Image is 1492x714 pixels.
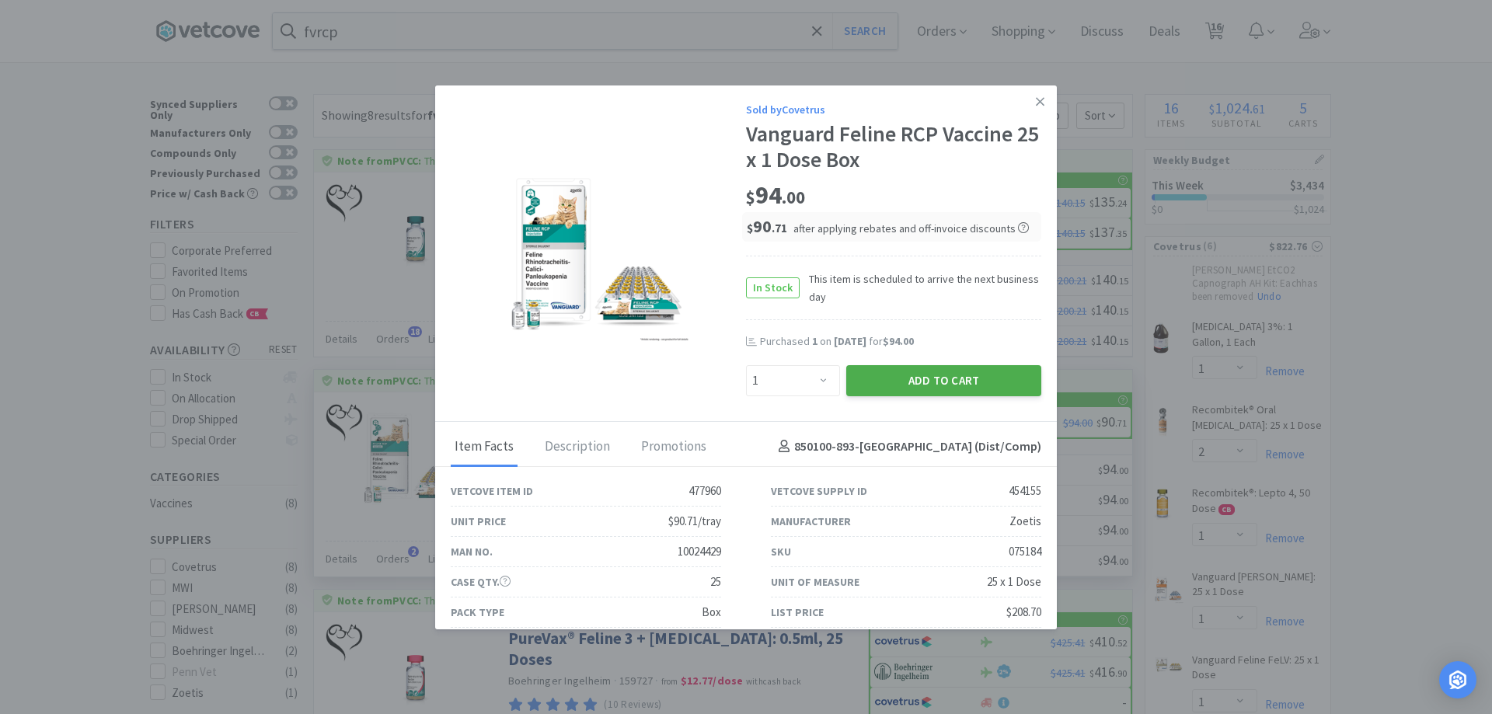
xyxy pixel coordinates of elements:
div: Pack Type [451,604,504,621]
div: Manufacturer [771,513,851,530]
span: $ [746,186,755,208]
span: $94.00 [883,334,914,348]
div: Unit Price [451,513,506,530]
span: . 00 [782,186,805,208]
span: [DATE] [834,334,866,348]
div: Unit of Measure [771,573,859,590]
span: 90 [747,215,787,237]
div: Man No. [451,543,493,560]
button: Add to Cart [846,365,1041,396]
div: Description [541,428,614,467]
div: Item Facts [451,428,518,467]
span: This item is scheduled to arrive the next business day [800,270,1041,305]
div: Case Qty. [451,573,511,590]
div: $208.70 [1006,603,1041,622]
div: $90.71/tray [668,512,721,531]
div: 25 x 1 Dose [987,573,1041,591]
div: Vetcove Item ID [451,482,533,500]
img: da3863abc69945f39e9fdf92741aa26b_454155.png [501,152,695,346]
h4: 850100-893 - [GEOGRAPHIC_DATA] (Dist/Comp) [772,437,1041,457]
span: . 71 [772,221,787,235]
div: Vanguard Feline RCP Vaccine 25 x 1 Dose Box [746,121,1041,173]
span: In Stock [747,278,799,298]
div: 075184 [1009,542,1041,561]
span: 94 [746,179,805,211]
div: Open Intercom Messenger [1439,661,1476,698]
div: SKU [771,543,791,560]
div: Promotions [637,428,710,467]
div: List Price [771,604,824,621]
div: Zoetis [1009,512,1041,531]
span: 1 [812,334,817,348]
div: 454155 [1009,482,1041,500]
span: after applying rebates and off-invoice discounts [793,221,1029,235]
div: Sold by Covetrus [746,101,1041,118]
span: $ [747,221,753,235]
div: 10024429 [678,542,721,561]
div: 25 [710,573,721,591]
div: Purchased on for [760,334,1041,350]
div: Vetcove Supply ID [771,482,867,500]
div: 477960 [688,482,721,500]
div: Box [702,603,721,622]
